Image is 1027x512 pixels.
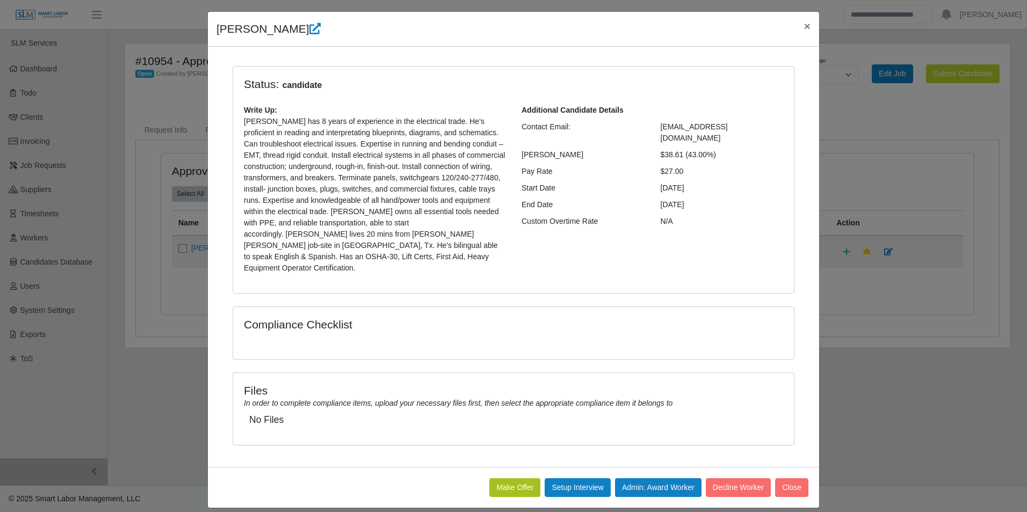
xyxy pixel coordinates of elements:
[653,182,792,194] div: [DATE]
[513,149,653,160] div: [PERSON_NAME]
[653,166,792,177] div: $27.00
[489,478,540,497] button: Make Offer
[661,122,728,142] span: [EMAIL_ADDRESS][DOMAIN_NAME]
[661,217,673,225] span: N/A
[706,478,771,497] button: Decline Worker
[775,478,808,497] button: Close
[513,199,653,210] div: End Date
[804,20,811,32] span: ×
[279,79,325,92] span: candidate
[513,182,653,194] div: Start Date
[513,121,653,144] div: Contact Email:
[653,149,792,160] div: $38.61 (43.00%)
[244,318,598,331] h4: Compliance Checklist
[545,478,611,497] button: Setup Interview
[244,384,783,397] h4: Files
[615,478,701,497] button: Admin: Award Worker
[244,77,645,92] h4: Status:
[249,414,778,426] h5: No Files
[522,106,624,114] b: Additional Candidate Details
[661,200,684,209] span: [DATE]
[513,216,653,227] div: Custom Overtime Rate
[244,399,672,407] i: In order to complete compliance items, upload your necessary files first, then select the appropr...
[795,12,819,40] button: Close
[244,116,505,274] p: [PERSON_NAME] has 8 years of experience in the electrical trade. He’s proficient in reading and i...
[244,106,277,114] b: Write Up:
[216,20,321,38] h4: [PERSON_NAME]
[513,166,653,177] div: Pay Rate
